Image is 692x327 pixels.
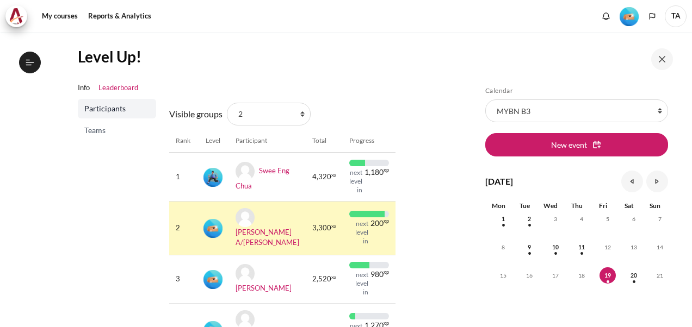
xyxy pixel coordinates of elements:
span: TA [665,5,687,27]
div: next level in [349,271,368,297]
span: 6 [626,211,642,227]
span: 1 [495,211,511,227]
span: Sun [650,202,660,210]
img: Level #2 [203,219,223,238]
span: 2,520 [312,274,331,285]
span: 14 [652,239,668,255]
span: 2 [521,211,537,227]
span: 20 [626,267,642,284]
span: xp [331,174,336,177]
span: Thu [571,202,583,210]
div: Level #3 [203,167,223,187]
span: 12 [600,239,616,255]
span: 3,300 [312,223,331,234]
td: 1 [169,153,197,202]
span: 15 [495,267,511,284]
button: New event [485,133,668,156]
td: 3 [169,255,197,303]
a: Thursday, 11 September events [573,244,590,250]
div: Level #2 [203,269,223,289]
a: Info [78,83,90,93]
span: New event [551,139,587,150]
a: Teams [78,121,156,140]
a: Level #2 [615,6,643,26]
img: Level #2 [203,270,223,289]
a: Saturday, 20 September events [626,272,642,279]
th: Participant [229,129,306,153]
a: Swee Eng Chua [236,166,289,190]
img: Level #3 [203,168,223,187]
span: xp [384,168,389,172]
a: Reports & Analytics [84,5,155,27]
span: 200 [370,219,384,227]
span: xp [384,322,389,325]
a: Architeck Architeck [5,5,33,27]
span: 4,320 [312,172,331,183]
span: 21 [652,267,668,284]
a: [PERSON_NAME] [236,284,292,292]
label: Visible groups [169,108,223,121]
span: 16 [521,267,537,284]
span: Participants [84,103,152,114]
span: 17 [547,267,564,284]
span: 19 [600,267,616,284]
span: 9 [521,239,537,255]
div: next level in [349,219,368,246]
a: Leaderboard [98,83,138,93]
span: xp [331,276,336,279]
span: xp [331,225,336,228]
th: Progress [343,129,396,153]
span: 13 [626,239,642,255]
td: 2 [169,201,197,255]
div: Show notification window with no new notifications [598,8,614,24]
h4: [DATE] [485,175,513,188]
span: Mon [492,202,505,210]
th: Total [306,129,343,153]
th: Rank [169,129,197,153]
a: Tuesday, 2 September events [521,216,537,222]
h2: Level Up! [78,47,394,66]
a: My courses [38,5,82,27]
a: User menu [665,5,687,27]
span: xp [384,271,389,274]
span: 11 [573,239,590,255]
span: 7 [652,211,668,227]
a: Today Friday, 19 September [600,272,616,279]
div: next level in [349,168,362,194]
a: Participants [78,99,156,118]
a: Wednesday, 10 September events [547,244,564,250]
span: 1,180 [364,168,384,176]
span: 4 [573,211,590,227]
a: [PERSON_NAME] A/[PERSON_NAME] [236,228,299,247]
span: 8 [495,239,511,255]
span: xp [384,219,389,223]
img: Level #2 [620,7,639,26]
th: Level [197,129,229,153]
span: 980 [370,271,384,278]
h5: Calendar [485,86,668,95]
span: 18 [573,267,590,284]
span: 5 [600,211,616,227]
span: Fri [599,202,607,210]
img: Architeck [9,8,24,24]
span: Teams [84,125,152,136]
a: Monday, 1 September events [495,216,511,222]
span: Wed [543,202,558,210]
a: Tuesday, 9 September events [521,244,537,250]
div: Level #2 [203,218,223,238]
span: Sat [625,202,634,210]
span: 3 [547,211,564,227]
div: Level #2 [620,6,639,26]
button: Languages [644,8,660,24]
td: Today [590,267,616,295]
span: 10 [547,239,564,255]
span: Tue [520,202,530,210]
